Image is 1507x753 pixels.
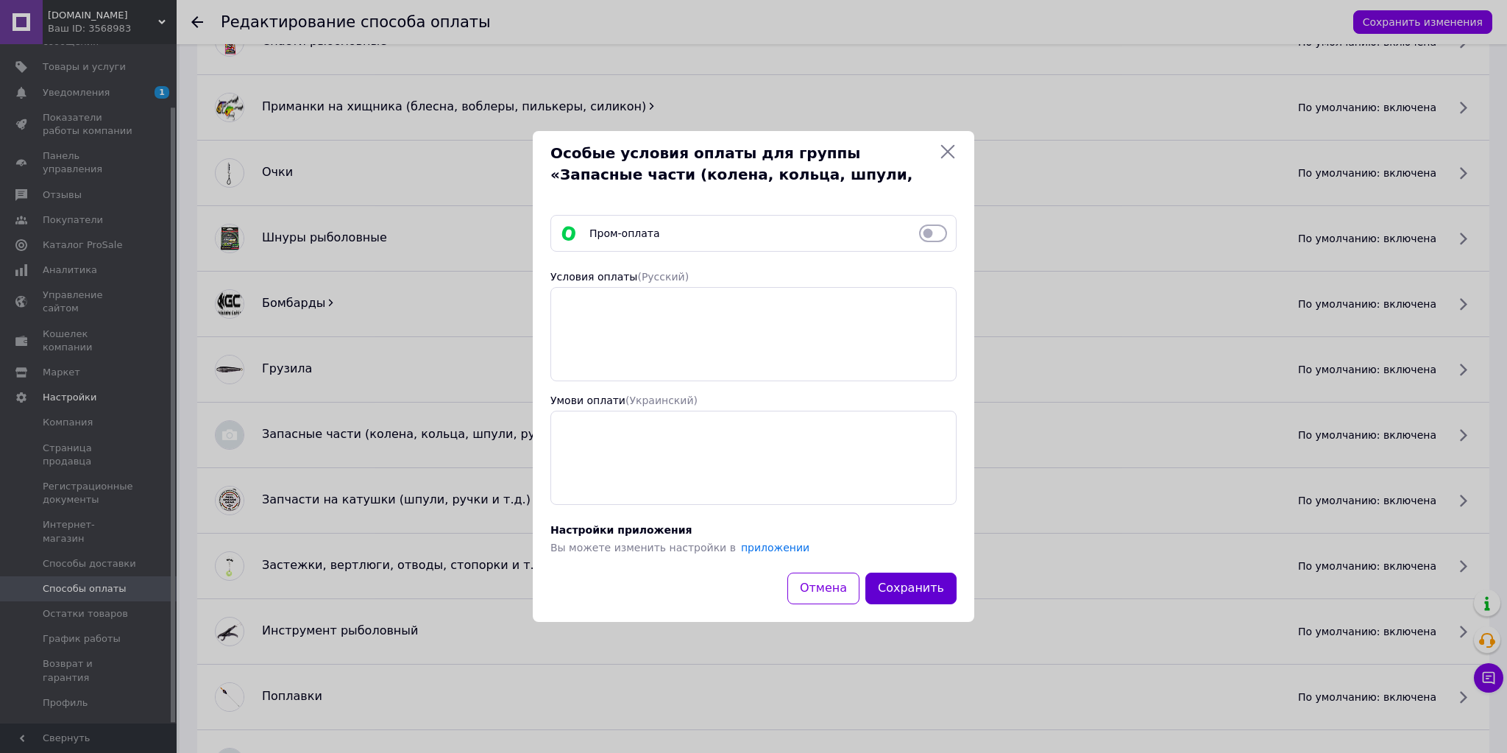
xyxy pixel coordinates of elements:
[550,523,957,537] b: Настройки приложения
[550,143,933,185] span: Особые условия оплаты для группы «Запасные части (колена, кольца, шпули, ручки и т.п.)»
[550,271,689,283] label: Условия оплаты
[865,573,957,604] button: Сохранить
[637,271,689,283] span: (Русский)
[741,542,809,554] a: приложении
[550,395,698,406] label: Умови оплати
[625,395,698,406] span: (Украинский)
[787,573,859,604] button: Отмена
[550,542,809,554] p: Вы можете изменить настройки в
[584,226,913,241] div: Пром-оплата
